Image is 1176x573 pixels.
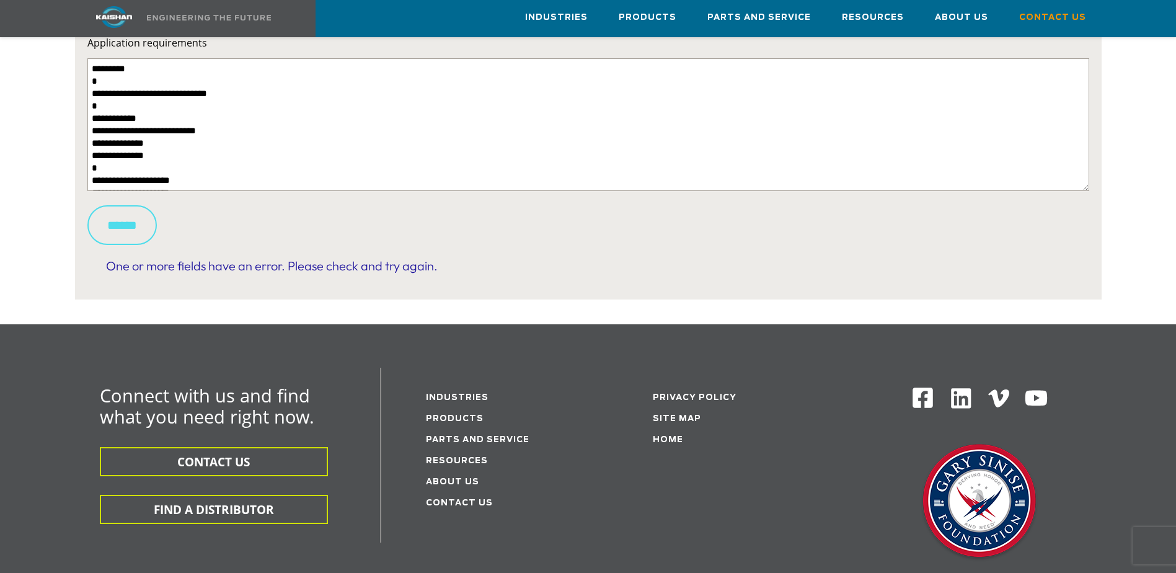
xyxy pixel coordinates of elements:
a: About Us [935,1,988,34]
a: Site Map [653,415,701,423]
a: Resources [426,457,488,465]
img: Linkedin [949,386,973,411]
img: Vimeo [988,389,1009,407]
img: Engineering the future [147,15,271,20]
a: Industries [426,394,489,402]
img: kaishan logo [68,6,161,28]
a: Privacy Policy [653,394,736,402]
a: Contact Us [426,499,493,507]
button: CONTACT US [100,447,328,476]
span: Resources [842,11,904,25]
span: Parts and Service [707,11,811,25]
span: Products [619,11,676,25]
a: Parts and Service [707,1,811,34]
img: Gary Sinise Foundation [917,440,1041,564]
div: One or more fields have an error. Please check and try again. [94,254,1083,278]
a: Parts and service [426,436,529,444]
span: Industries [525,11,588,25]
span: Connect with us and find what you need right now. [100,383,314,429]
a: Products [619,1,676,34]
a: Industries [525,1,588,34]
a: Resources [842,1,904,34]
a: Contact Us [1019,1,1086,34]
span: Contact Us [1019,11,1086,25]
a: Home [653,436,683,444]
button: FIND A DISTRIBUTOR [100,495,328,524]
a: About Us [426,478,479,486]
span: About Us [935,11,988,25]
label: Application requirements [87,34,1089,51]
a: Products [426,415,484,423]
img: Youtube [1024,386,1048,411]
img: Facebook [911,386,934,409]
